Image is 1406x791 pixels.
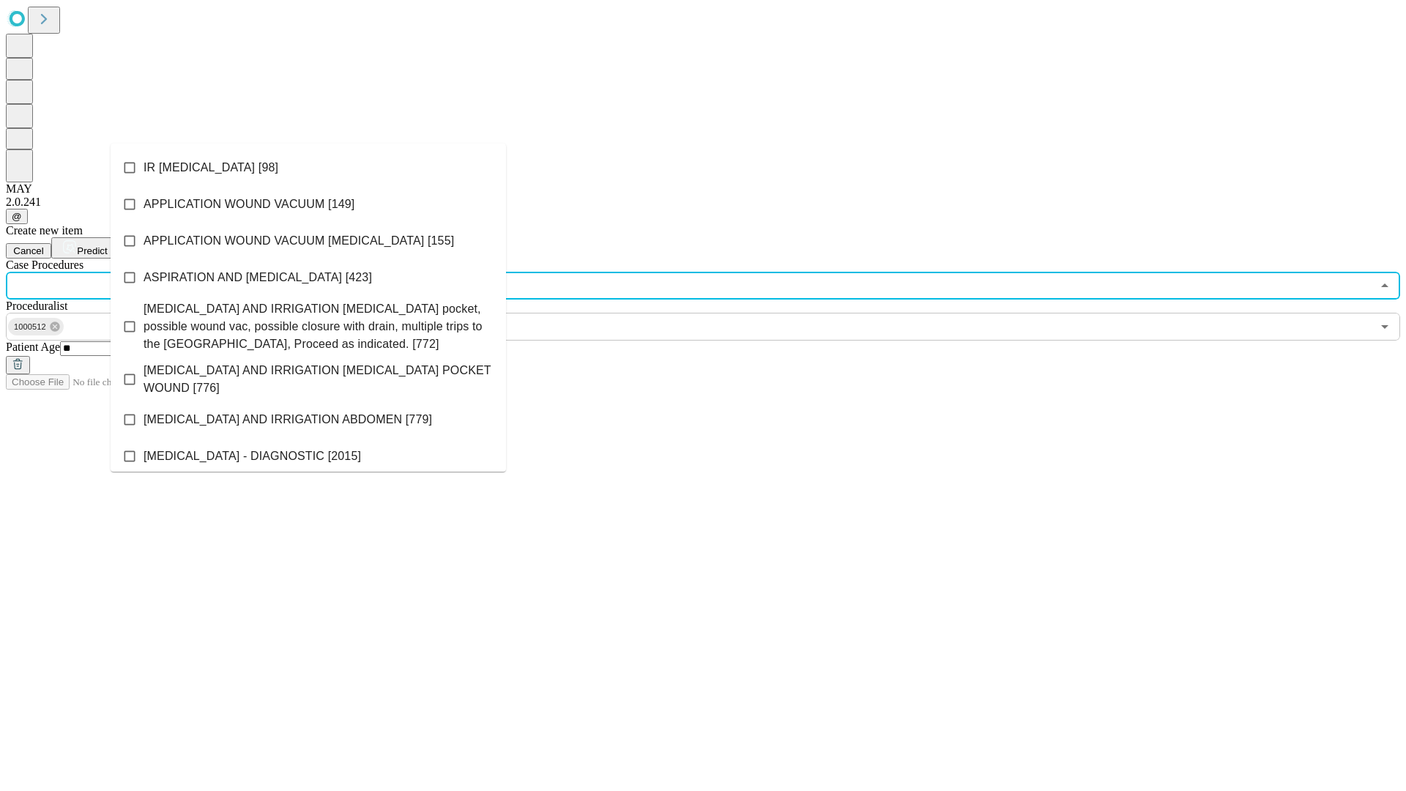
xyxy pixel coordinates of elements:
span: ASPIRATION AND [MEDICAL_DATA] [423] [144,269,372,286]
span: Predict [77,245,107,256]
span: IR [MEDICAL_DATA] [98] [144,159,278,177]
button: Cancel [6,243,51,259]
span: Create new item [6,224,83,237]
span: Proceduralist [6,300,67,312]
span: @ [12,211,22,222]
button: Close [1375,275,1395,296]
span: [MEDICAL_DATA] AND IRRIGATION [MEDICAL_DATA] POCKET WOUND [776] [144,362,494,397]
span: APPLICATION WOUND VACUUM [MEDICAL_DATA] [155] [144,232,454,250]
div: MAY [6,182,1400,196]
span: Cancel [13,245,44,256]
span: [MEDICAL_DATA] - DIAGNOSTIC [2015] [144,448,361,465]
button: Open [1375,316,1395,337]
span: 1000512 [8,319,52,335]
span: [MEDICAL_DATA] AND IRRIGATION ABDOMEN [779] [144,411,432,428]
button: Predict [51,237,119,259]
button: @ [6,209,28,224]
span: Patient Age [6,341,60,353]
div: 2.0.241 [6,196,1400,209]
span: APPLICATION WOUND VACUUM [149] [144,196,354,213]
span: Scheduled Procedure [6,259,83,271]
span: [MEDICAL_DATA] AND IRRIGATION [MEDICAL_DATA] pocket, possible wound vac, possible closure with dr... [144,300,494,353]
div: 1000512 [8,318,64,335]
